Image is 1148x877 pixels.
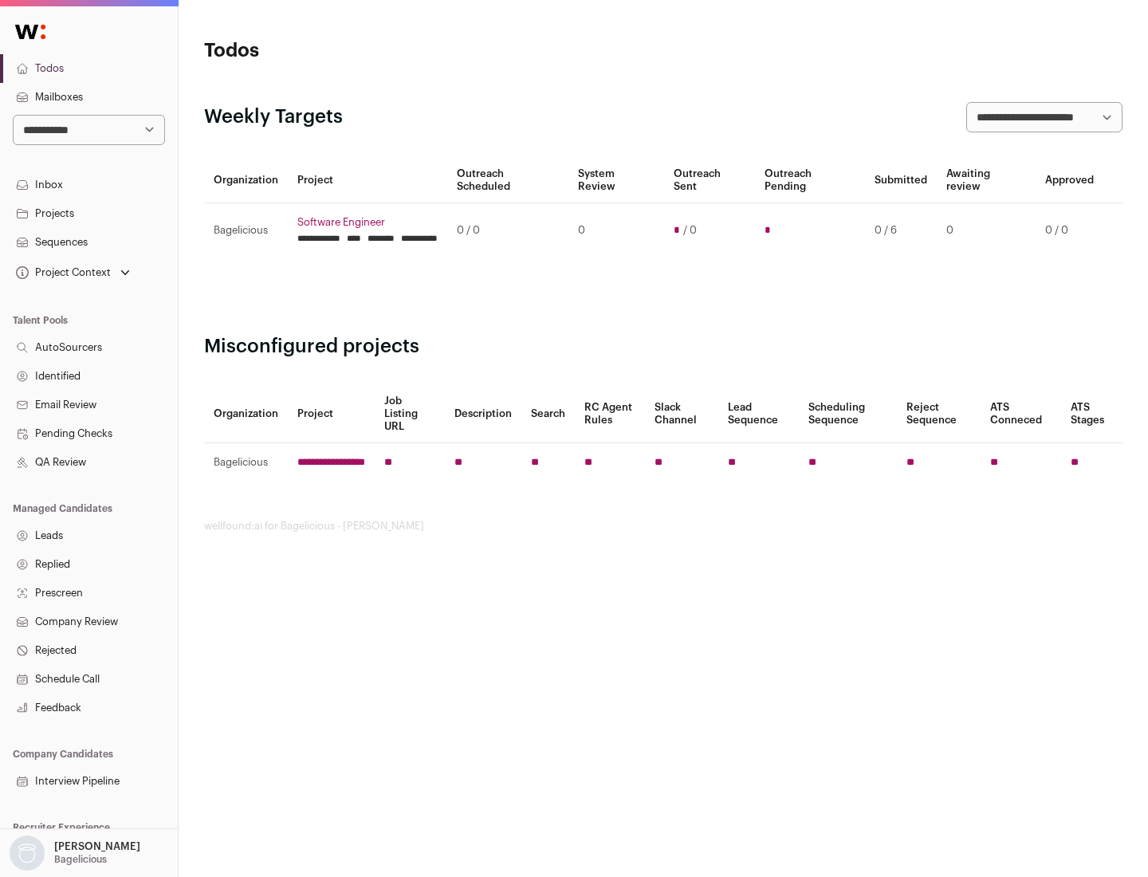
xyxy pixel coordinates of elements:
td: 0 [568,203,663,258]
th: ATS Conneced [981,385,1060,443]
th: Submitted [865,158,937,203]
th: Reject Sequence [897,385,981,443]
td: Bagelicious [204,443,288,482]
th: Outreach Scheduled [447,158,568,203]
div: Project Context [13,266,111,279]
h2: Misconfigured projects [204,334,1122,360]
footer: wellfound:ai for Bagelicious - [PERSON_NAME] [204,520,1122,533]
th: RC Agent Rules [575,385,644,443]
th: Scheduling Sequence [799,385,897,443]
th: Awaiting review [937,158,1036,203]
span: / 0 [683,224,697,237]
h2: Weekly Targets [204,104,343,130]
td: Bagelicious [204,203,288,258]
th: Outreach Sent [664,158,756,203]
button: Open dropdown [13,262,133,284]
th: Job Listing URL [375,385,445,443]
th: Organization [204,158,288,203]
th: Organization [204,385,288,443]
th: Description [445,385,521,443]
th: ATS Stages [1061,385,1122,443]
button: Open dropdown [6,836,143,871]
th: Lead Sequence [718,385,799,443]
img: Wellfound [6,16,54,48]
th: Search [521,385,575,443]
p: [PERSON_NAME] [54,840,140,853]
p: Bagelicious [54,853,107,866]
th: Project [288,158,447,203]
h1: Todos [204,38,510,64]
th: Project [288,385,375,443]
a: Software Engineer [297,216,438,229]
th: Slack Channel [645,385,718,443]
td: 0 [937,203,1036,258]
td: 0 / 0 [1036,203,1103,258]
td: 0 / 6 [865,203,937,258]
th: Approved [1036,158,1103,203]
th: Outreach Pending [755,158,864,203]
td: 0 / 0 [447,203,568,258]
img: nopic.png [10,836,45,871]
th: System Review [568,158,663,203]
